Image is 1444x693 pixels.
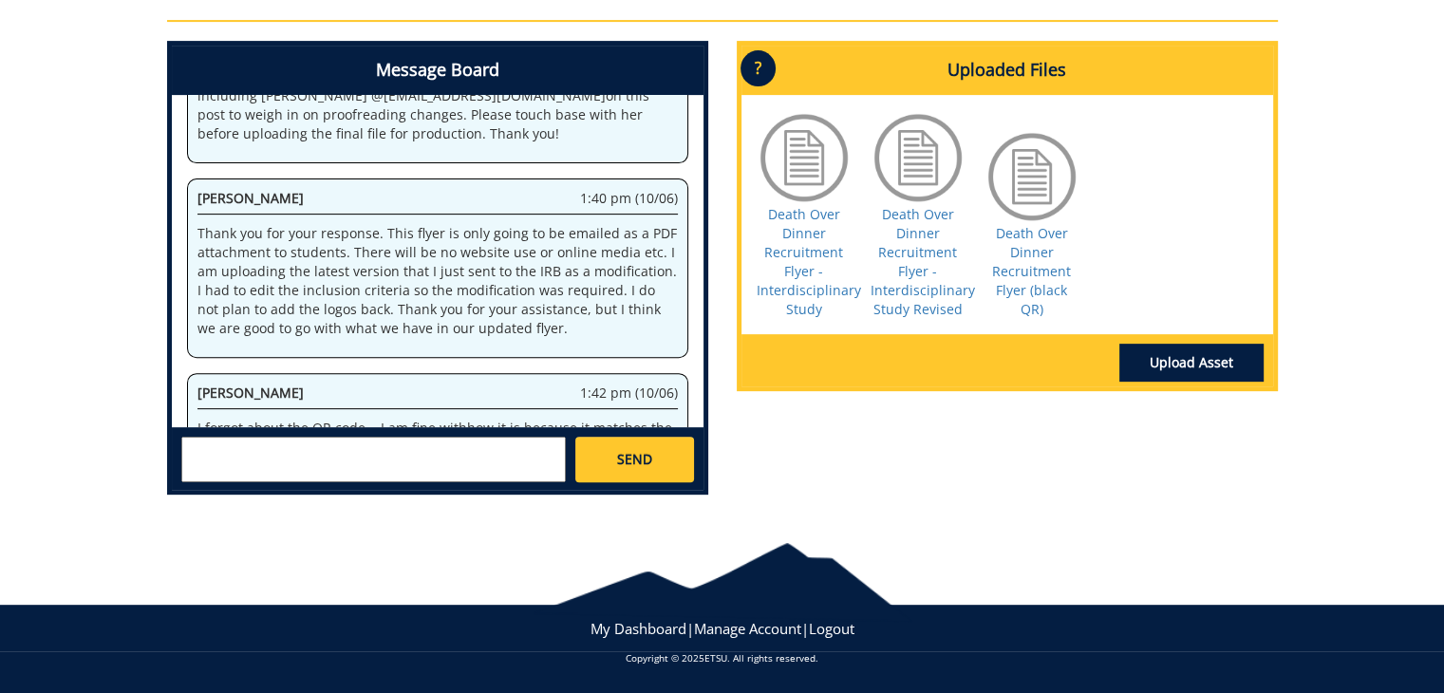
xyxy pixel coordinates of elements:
[591,619,686,638] a: My Dashboard
[172,46,703,95] h4: Message Board
[757,205,861,318] a: Death Over Dinner Recruitment Flyer - Interdisciplinary Study
[741,50,776,86] p: ?
[197,189,304,207] span: [PERSON_NAME]
[575,437,693,482] a: SEND
[197,419,678,476] p: I forgot about the QR code... I am fine withhow it is because it matches the [DATE] design of the...
[197,224,678,338] p: Thank you for your response. This flyer is only going to be emailed as a PDF attachment to studen...
[694,619,801,638] a: Manage Account
[741,46,1273,95] h4: Uploaded Files
[197,384,304,402] span: [PERSON_NAME]
[1119,344,1264,382] a: Upload Asset
[580,384,678,403] span: 1:42 pm (10/06)
[992,224,1071,318] a: Death Over Dinner Recruitment Flyer (black QR)
[809,619,854,638] a: Logout
[181,437,566,482] textarea: messageToSend
[871,205,975,318] a: Death Over Dinner Recruitment Flyer - Interdisciplinary Study Revised
[617,450,652,469] span: SEND
[580,189,678,208] span: 1:40 pm (10/06)
[704,651,727,665] a: ETSU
